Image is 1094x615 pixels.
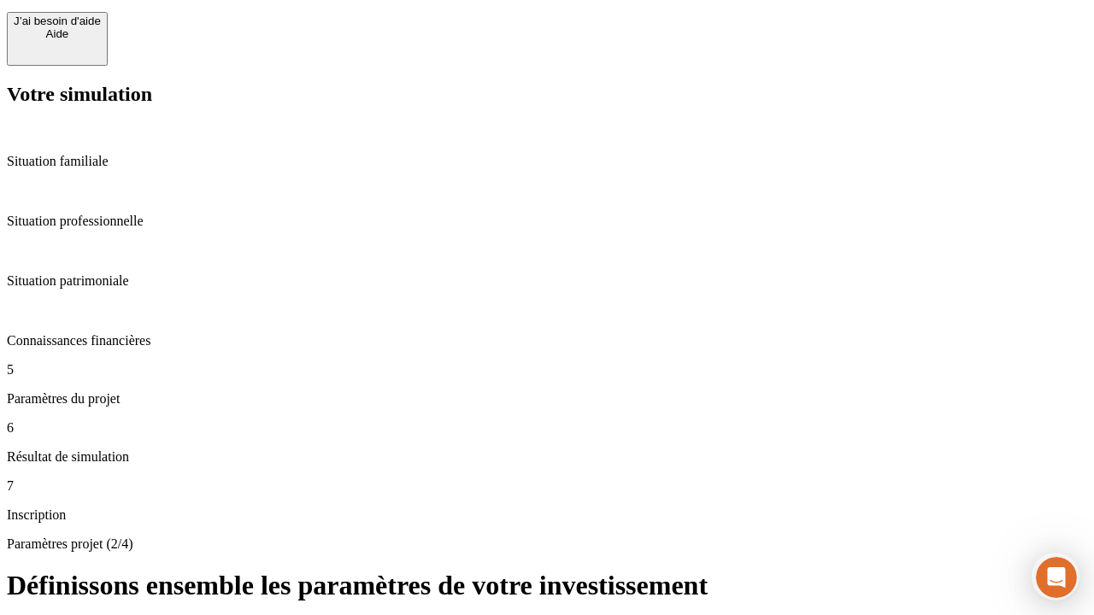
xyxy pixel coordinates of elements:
[14,27,101,40] div: Aide
[7,333,1087,348] p: Connaissances financières
[7,478,1087,494] p: 7
[1036,557,1077,598] iframe: Intercom live chat
[7,154,1087,169] p: Situation familiale
[7,362,1087,378] p: 5
[7,83,1087,106] h2: Votre simulation
[1032,553,1079,600] iframe: Intercom live chat discovery launcher
[7,273,1087,289] p: Situation patrimoniale
[7,12,108,66] button: J’ai besoin d'aideAide
[7,214,1087,229] p: Situation professionnelle
[7,449,1087,465] p: Résultat de simulation
[7,420,1087,436] p: 6
[7,507,1087,523] p: Inscription
[7,391,1087,407] p: Paramètres du projet
[7,570,1087,601] h1: Définissons ensemble les paramètres de votre investissement
[7,536,1087,552] p: Paramètres projet (2/4)
[14,15,101,27] div: J’ai besoin d'aide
